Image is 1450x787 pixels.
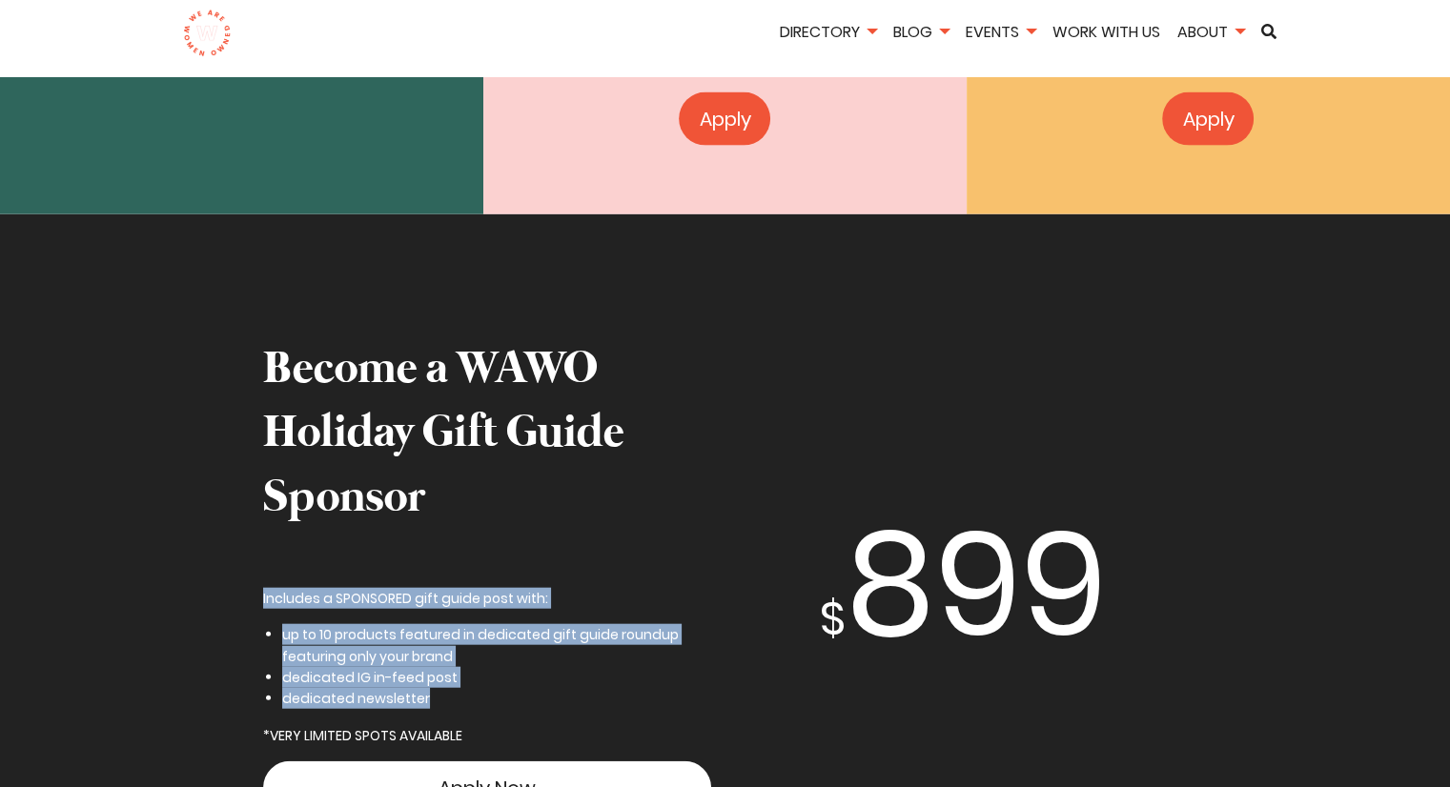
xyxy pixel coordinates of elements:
[282,667,711,688] li: dedicated IG in-feed post
[773,20,883,48] li: Directory
[1255,24,1283,39] a: Search
[959,20,1042,48] li: Events
[887,21,955,43] a: Blog
[1162,92,1254,146] a: Apply
[959,21,1042,43] a: Events
[263,588,711,609] p: Includes a SPONSORED gift guide post with:
[282,688,711,709] li: dedicated newsletter
[820,587,846,651] span: $
[846,484,1107,685] span: 899
[773,21,883,43] a: Directory
[679,92,770,146] a: Apply
[1171,21,1251,43] a: About
[263,338,711,531] h2: Become a WAWO Holiday Gift Guide Sponsor
[263,725,711,746] p: *VERY LIMITED SPOTS AVAILABLE
[887,20,955,48] li: Blog
[1171,20,1251,48] li: About
[1046,21,1167,43] a: Work With Us
[183,10,232,57] img: logo
[282,624,711,667] li: up to 10 products featured in dedicated gift guide roundup featuring only your brand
